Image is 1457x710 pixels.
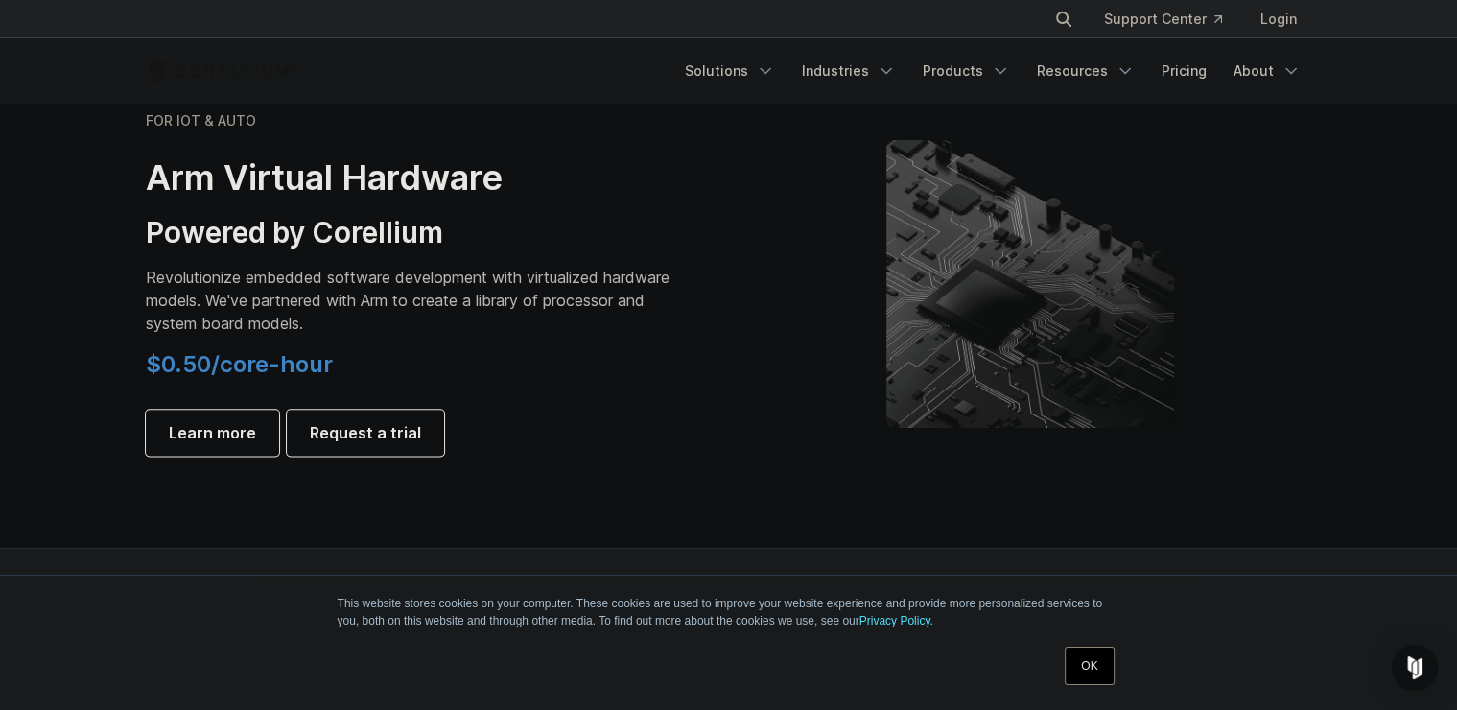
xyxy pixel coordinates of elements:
button: Search [1046,2,1081,36]
a: Industries [790,54,907,88]
a: Pricing [1150,54,1218,88]
span: $0.50/core-hour [146,350,333,378]
a: Login [1245,2,1312,36]
h3: Powered by Corellium [146,215,683,251]
a: OK [1065,647,1114,685]
h2: Arm Virtual Hardware [146,156,683,200]
span: Request a trial [310,421,421,444]
div: Navigation Menu [1031,2,1312,36]
a: Learn more [146,410,279,456]
a: Solutions [673,54,787,88]
img: Corellium's ARM Virtual Hardware Platform [886,140,1174,428]
a: Corellium Home [146,59,298,83]
a: Privacy Policy. [859,614,933,627]
div: Open Intercom Messenger [1392,645,1438,691]
a: Request a trial [287,410,444,456]
a: Products [911,54,1022,88]
a: Support Center [1089,2,1237,36]
p: Revolutionize embedded software development with virtualized hardware models. We've partnered wit... [146,266,683,335]
div: Navigation Menu [673,54,1312,88]
h6: FOR IOT & AUTO [146,112,256,130]
p: This website stores cookies on your computer. These cookies are used to improve your website expe... [338,595,1120,629]
a: About [1222,54,1312,88]
a: Resources [1025,54,1146,88]
span: Learn more [169,421,256,444]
